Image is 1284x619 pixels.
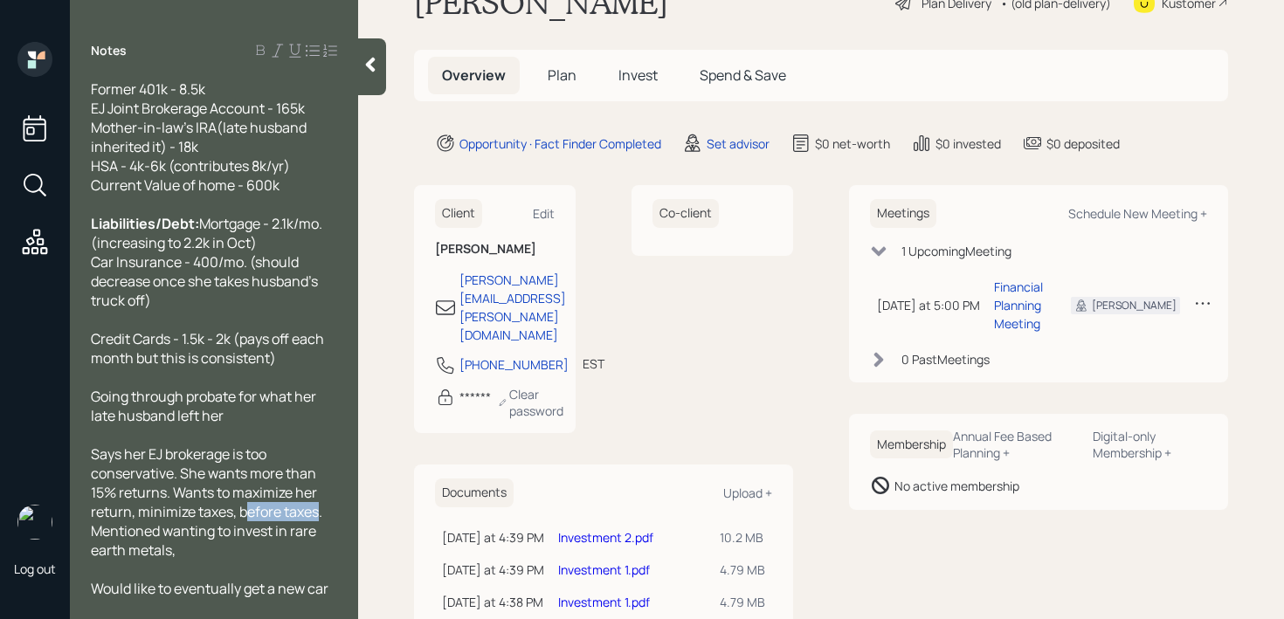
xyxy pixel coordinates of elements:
div: Opportunity · Fact Finder Completed [459,134,661,153]
a: Investment 1.pdf [558,561,650,578]
span: Overview [442,65,506,85]
a: Investment 1.pdf [558,594,650,610]
div: Edit [533,205,555,222]
a: Investment 2.pdf [558,529,653,546]
div: Set advisor [707,134,770,153]
div: Upload + [723,485,772,501]
h6: Membership [870,430,953,459]
div: Digital-only Membership + [1093,428,1207,461]
div: 4.79 MB [720,593,765,611]
span: Liabilities/Debt: [91,214,199,233]
div: [DATE] at 4:39 PM [442,561,544,579]
span: Would like to eventually get a new car [91,579,328,598]
div: $0 net-worth [815,134,890,153]
div: [PERSON_NAME][EMAIL_ADDRESS][PERSON_NAME][DOMAIN_NAME] [459,271,566,344]
div: Annual Fee Based Planning + [953,428,1079,461]
span: Credit Cards - 1.5k - 2k (pays off each month but this is consistent) [91,329,327,368]
div: $0 invested [935,134,1001,153]
div: EST [583,354,604,373]
div: Financial Planning Meeting [994,278,1043,333]
h6: Documents [435,478,514,507]
div: [DATE] at 4:38 PM [442,593,544,611]
h6: Meetings [870,199,936,228]
div: 10.2 MB [720,528,765,547]
h6: Co-client [652,199,719,228]
div: 4.79 MB [720,561,765,579]
div: $0 deposited [1046,134,1120,153]
div: [DATE] at 5:00 PM [877,296,980,314]
label: Notes [91,42,127,59]
div: [PERSON_NAME] [1092,298,1177,313]
div: 1 Upcoming Meeting [901,242,1011,260]
span: Current 401k - 10k (contributes 12%) Former 401k - 8.5k EJ Joint Brokerage Account - 165k Mother-... [91,41,309,195]
h6: [PERSON_NAME] [435,242,555,257]
div: Clear password [498,386,568,419]
div: [PHONE_NUMBER] [459,355,569,374]
span: Spend & Save [700,65,786,85]
span: Going through probate for what her late husband left her [91,387,319,425]
img: retirable_logo.png [17,505,52,540]
div: Schedule New Meeting + [1068,205,1207,222]
div: [DATE] at 4:39 PM [442,528,544,547]
span: Says her EJ brokerage is too conservative. She wants more than 15% returns. Wants to maximize her... [91,444,325,560]
span: Mortgage - 2.1k/mo. (increasing to 2.2k in Oct) Car Insurance - 400/mo. (should decrease once she... [91,214,325,310]
span: Invest [618,65,658,85]
h6: Client [435,199,482,228]
span: Plan [548,65,576,85]
div: 0 Past Meeting s [901,350,990,368]
div: No active membership [894,477,1019,495]
div: Log out [14,561,56,577]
